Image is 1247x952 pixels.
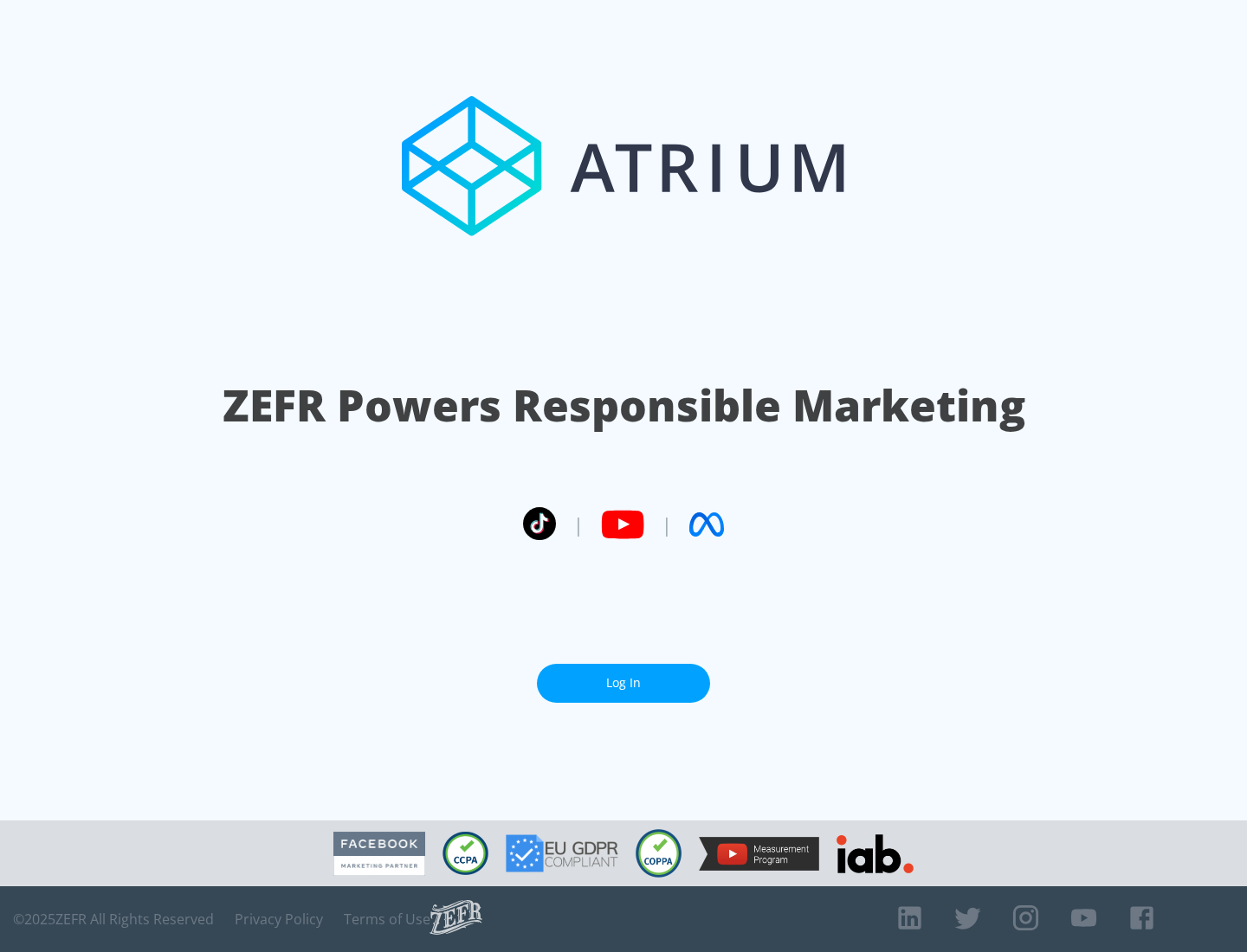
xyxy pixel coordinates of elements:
img: CCPA Compliant [443,832,488,875]
img: COPPA Compliant [636,829,682,878]
span: | [662,511,672,537]
img: YouTube Measurement Program [699,837,819,871]
span: | [573,511,584,537]
a: Log In [537,664,710,703]
img: GDPR Compliant [506,834,618,872]
a: Privacy Policy [235,910,323,928]
a: Terms of Use [344,910,430,928]
img: Facebook Marketing Partner [333,832,425,876]
h1: ZEFR Powers Responsible Marketing [223,376,1025,435]
span: © 2025 ZEFR All Rights Reserved [13,910,214,928]
img: IAB [837,834,914,873]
